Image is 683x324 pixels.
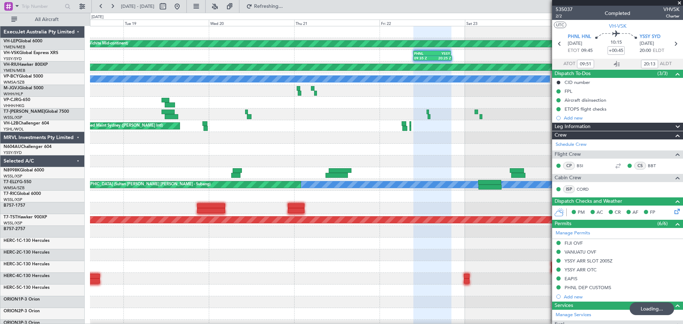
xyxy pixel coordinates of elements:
span: [DATE] - [DATE] [121,3,154,10]
div: VANUATU OVF [565,249,596,255]
div: [DATE] [91,14,104,20]
a: BBT [648,163,664,169]
span: (3/3) [657,70,668,77]
div: Sun 24 [550,20,636,26]
span: T7-TST [4,215,17,219]
a: VHHH/HKG [4,103,25,108]
a: VH-VSKGlobal Express XRS [4,51,58,55]
span: ORION2 [4,309,21,313]
button: All Aircraft [8,14,77,25]
span: VP-BCY [4,74,19,79]
a: Manage Services [556,312,591,319]
span: PM [578,209,585,216]
a: Schedule Crew [556,141,587,148]
span: 10:15 [610,39,622,46]
a: N604AUChallenger 604 [4,145,52,149]
span: VH-VSK [609,22,626,30]
span: Refreshing... [254,4,284,9]
a: BSI [577,163,593,169]
span: T7-RIC [4,192,17,196]
a: WMSA/SZB [4,80,25,85]
span: [DATE] [640,40,654,47]
span: N604AU [4,145,21,149]
span: FP [650,209,655,216]
a: VH-LEPGlobal 6000 [4,39,42,43]
div: Add new [564,294,679,300]
div: ISP [563,185,575,193]
span: T7-ELLY [4,180,19,184]
span: All Aircraft [18,17,75,22]
span: ATOT [563,60,575,68]
a: HERC-1C-130 Hercules [4,239,49,243]
div: Thu 21 [294,20,380,26]
a: N8998KGlobal 6000 [4,168,44,172]
span: HERC-1 [4,239,19,243]
span: B757-2 [4,227,18,231]
span: (5/5) [657,301,668,309]
span: Permits [555,220,571,228]
span: VHVSK [663,6,679,13]
a: YMEN/MEB [4,68,25,73]
a: T7-RICGlobal 6000 [4,192,41,196]
span: [DATE] [568,40,582,47]
div: YSSY [432,51,450,55]
div: Fri 22 [380,20,465,26]
div: CP [563,162,575,170]
span: M-JGVJ [4,86,19,90]
span: HERC-4 [4,274,19,278]
div: Aircraft disinsection [565,97,606,103]
span: Dispatch Checks and Weather [555,197,622,206]
span: CR [615,209,621,216]
span: ELDT [653,47,664,54]
div: FPL [565,88,572,94]
div: FIJI OVF [565,240,583,246]
div: Add new [564,115,679,121]
div: CID number [565,79,590,85]
a: T7-[PERSON_NAME]Global 7500 [4,110,69,114]
span: Leg Information [555,123,591,131]
div: Unplanned Maint Sydney ([PERSON_NAME] Intl) [75,121,163,131]
a: B757-1757 [4,203,25,208]
div: PHNL DEP CUSTOMS [565,285,611,291]
span: ETOT [568,47,579,54]
a: HERC-2C-130 Hercules [4,250,49,255]
a: HERC-5C-130 Hercules [4,286,49,290]
span: HERC-3 [4,262,19,266]
a: WSSL/XSP [4,174,22,179]
button: UTC [554,22,566,28]
span: Dispatch To-Dos [555,70,591,78]
a: Manage Permits [556,230,590,237]
span: YSSY SYD [640,33,661,41]
a: WIHH/HLP [4,91,23,97]
a: M-JGVJGlobal 5000 [4,86,43,90]
a: YMEN/MEB [4,44,25,50]
span: VH-RIU [4,63,18,67]
span: 535037 [556,6,573,13]
div: Unplanned Maint [GEOGRAPHIC_DATA] (Sultan [PERSON_NAME] [PERSON_NAME] - Subang) [40,179,211,190]
a: ORION1P-3 Orion [4,297,40,302]
span: (6/6) [657,220,668,227]
span: T7-[PERSON_NAME] [4,110,45,114]
button: Refreshing... [243,1,286,12]
a: WSSL/XSP [4,115,22,120]
a: HERC-3C-130 Hercules [4,262,49,266]
span: ALDT [660,60,672,68]
span: HERC-2 [4,250,19,255]
div: 20:25 Z [433,56,451,60]
span: ORION1 [4,297,21,302]
span: 09:45 [581,47,593,54]
a: YSSY/SYD [4,150,22,155]
a: VH-L2BChallenger 604 [4,121,49,126]
div: Loading... [630,302,674,315]
span: Services [555,302,573,310]
span: Flight Crew [555,150,581,159]
a: T7-TSTHawker 900XP [4,215,47,219]
div: Completed [605,10,630,17]
input: --:-- [641,60,658,68]
a: YSSY/SYD [4,56,22,62]
span: 20:00 [640,47,651,54]
span: Crew [555,131,567,139]
a: CORD [577,186,593,192]
div: CS [634,162,646,170]
a: WSSL/XSP [4,197,22,202]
